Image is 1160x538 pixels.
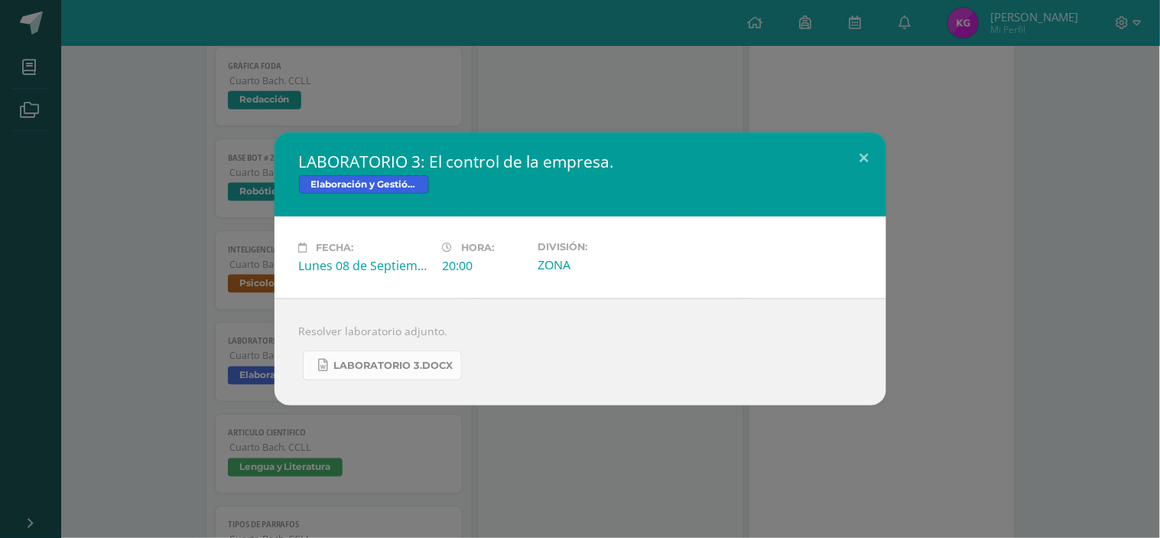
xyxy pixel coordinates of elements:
div: ZONA [538,256,670,273]
button: Close (Esc) [843,132,886,184]
span: Hora: [462,242,495,253]
div: Lunes 08 de Septiembre [299,257,431,274]
span: Fecha: [317,242,354,253]
h2: LABORATORIO 3: El control de la empresa. [299,151,862,172]
div: Resolver laboratorio adjunto. [275,298,886,406]
label: División: [538,241,670,253]
span: Elaboración y Gestión de proyectos [299,175,429,194]
div: 20:00 [443,257,526,274]
span: LABORATORIO 3.docx [334,360,453,372]
a: LABORATORIO 3.docx [303,351,462,380]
